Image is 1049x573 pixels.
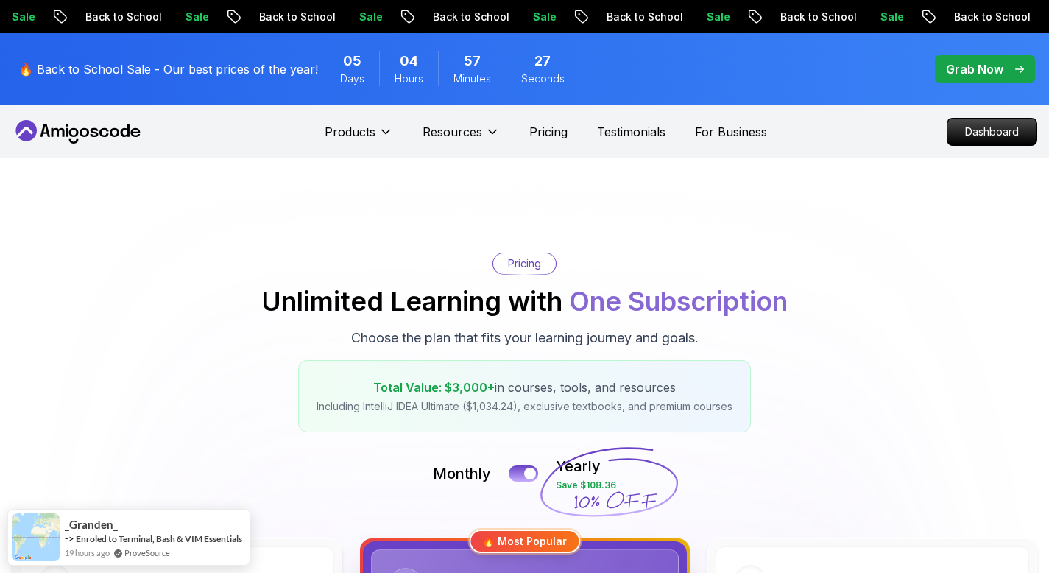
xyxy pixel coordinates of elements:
[453,71,491,86] span: Minutes
[693,10,741,24] p: Sale
[695,123,767,141] a: For Business
[947,118,1037,146] a: Dashboard
[420,10,520,24] p: Back to School
[76,533,242,544] a: Enroled to Terminal, Bash & VIM Essentials
[12,513,60,561] img: provesource social proof notification image
[65,546,110,559] span: 19 hours ago
[529,123,568,141] a: Pricing
[395,71,423,86] span: Hours
[597,123,665,141] a: Testimonials
[124,546,170,559] a: ProveSource
[246,10,346,24] p: Back to School
[767,10,867,24] p: Back to School
[373,380,495,395] span: Total Value: $3,000+
[317,379,732,396] p: in courses, tools, and resources
[325,123,375,141] p: Products
[261,286,788,316] h2: Unlimited Learning with
[423,123,500,152] button: Resources
[340,71,364,86] span: Days
[346,10,393,24] p: Sale
[941,10,1041,24] p: Back to School
[423,123,482,141] p: Resources
[65,532,74,544] span: ->
[343,51,361,71] span: 5 Days
[521,71,565,86] span: Seconds
[18,60,318,78] p: 🔥 Back to School Sale - Our best prices of the year!
[508,256,541,271] p: Pricing
[351,328,699,348] p: Choose the plan that fits your learning journey and goals.
[433,463,491,484] p: Monthly
[464,51,481,71] span: 57 Minutes
[72,10,172,24] p: Back to School
[317,399,732,414] p: Including IntelliJ IDEA Ultimate ($1,034.24), exclusive textbooks, and premium courses
[520,10,567,24] p: Sale
[400,51,418,71] span: 4 Hours
[65,518,118,531] span: _Granden_
[325,123,393,152] button: Products
[534,51,551,71] span: 27 Seconds
[946,60,1003,78] p: Grab Now
[569,285,788,317] span: One Subscription
[947,119,1036,145] p: Dashboard
[593,10,693,24] p: Back to School
[867,10,914,24] p: Sale
[172,10,219,24] p: Sale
